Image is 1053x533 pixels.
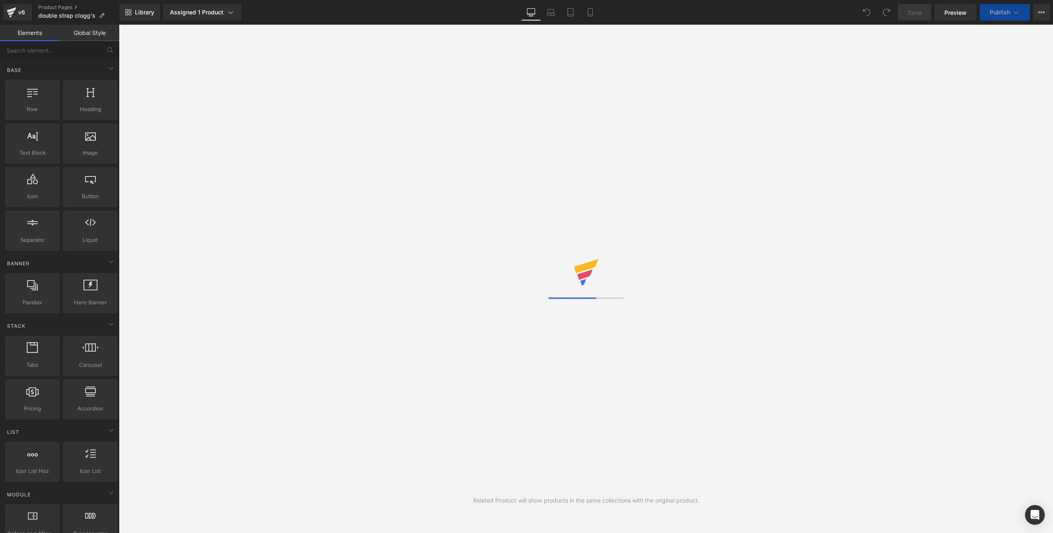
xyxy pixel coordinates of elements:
[7,467,57,475] span: Icon List Hoz
[135,9,154,16] span: Library
[16,7,27,18] div: v6
[878,4,895,21] button: Redo
[990,9,1010,16] span: Publish
[541,4,561,21] a: Laptop
[7,148,57,157] span: Text Block
[7,192,57,201] span: Icon
[65,192,115,201] span: Button
[7,105,57,114] span: Row
[7,404,57,413] span: Pricing
[7,236,57,244] span: Separator
[6,66,22,74] span: Base
[65,404,115,413] span: Accordion
[6,428,20,436] span: List
[60,25,119,41] a: Global Style
[944,8,967,17] span: Preview
[980,4,1030,21] button: Publish
[6,322,26,330] span: Stack
[3,4,32,21] a: v6
[65,361,115,369] span: Carousel
[908,8,921,17] span: Save
[65,148,115,157] span: Image
[7,298,57,307] span: Parallax
[7,361,57,369] span: Tabs
[1025,505,1045,525] div: Open Intercom Messenger
[65,467,115,475] span: Icon List
[65,236,115,244] span: Liquid
[38,12,95,19] span: double strap clogg's
[65,298,115,307] span: Hero Banner
[1033,4,1050,21] button: More
[935,4,976,21] a: Preview
[580,4,600,21] a: Mobile
[170,8,235,16] div: Assigned 1 Product
[521,4,541,21] a: Desktop
[473,496,699,505] div: Related Product will show products in the same collections with the original product.
[65,105,115,114] span: Heading
[561,4,580,21] a: Tablet
[6,491,32,498] span: Module
[119,4,160,21] a: New Library
[6,260,30,267] span: Banner
[38,4,119,11] a: Product Pages
[858,4,875,21] button: Undo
